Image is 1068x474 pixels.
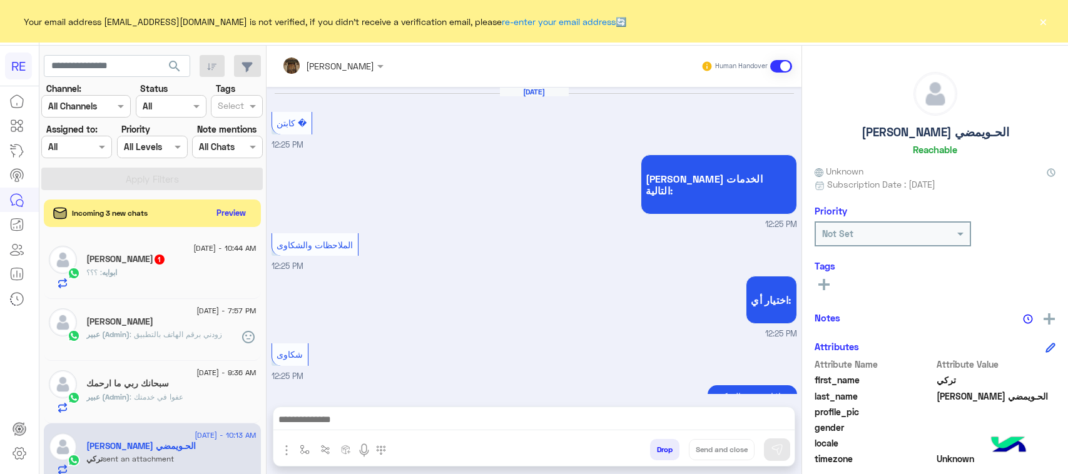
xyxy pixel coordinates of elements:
span: ‎تركي [937,373,1056,386]
span: [PERSON_NAME] الخدمات التالية: [646,173,792,196]
img: WhatsApp [68,267,80,280]
img: send voice note [357,443,372,458]
div: RE [5,53,32,79]
span: عبير (Admin) [86,330,130,339]
span: [DATE] - 10:13 AM [195,430,256,441]
img: create order [341,445,351,455]
span: ‎تركي [86,454,103,463]
h5: Moulati Abdelaziz [86,316,153,327]
span: first_name [815,373,934,386]
img: send message [771,443,783,456]
span: شكاوى [277,349,303,360]
a: re-enter your email address [502,16,616,27]
span: Subscription Date : [DATE] [827,178,935,191]
div: Select [216,99,244,115]
span: زودني برقم الهاتف بالتطبيق [130,330,222,339]
button: Trigger scenario [315,439,336,460]
img: defaultAdmin.png [49,308,77,336]
img: defaultAdmin.png [914,73,957,115]
span: عفوا في خدمتك [130,392,183,401]
label: Channel: [46,82,81,95]
span: null [937,421,1056,434]
img: defaultAdmin.png [49,433,77,461]
img: WhatsApp [68,454,80,466]
h6: Tags [815,260,1055,271]
h6: [DATE] [500,88,569,96]
span: بن مدالله الحـويمضي [937,390,1056,403]
button: Apply Filters [41,168,263,190]
span: 12:25 PM [272,371,303,381]
img: hulul-logo.png [987,424,1030,468]
label: Status [140,82,168,95]
span: اختيار أي: [751,294,791,306]
h6: Notes [815,312,840,323]
label: Priority [121,123,150,136]
p: 3/9/2025, 12:25 PM [708,385,797,407]
label: Tags [216,82,235,95]
span: Attribute Value [937,358,1056,371]
button: Preview [211,204,252,222]
span: profile_pic [815,405,934,418]
img: add [1044,313,1055,325]
span: gender [815,421,934,434]
span: 12:25 PM [272,261,303,271]
span: locale [815,436,934,450]
span: عبير (Admin) [86,392,130,401]
button: Drop [650,439,679,460]
span: ابوايه [102,268,117,277]
h5: ‎[PERSON_NAME] الحـويمضي [862,125,1009,139]
span: 12:25 PM [272,140,303,149]
span: search [167,59,182,74]
span: Attribute Name [815,358,934,371]
small: Human Handover [715,61,768,71]
h5: سبحانك ربي ما ارحمك [86,378,169,389]
img: defaultAdmin.png [49,370,77,398]
span: null [937,436,1056,450]
span: Unknown [815,164,863,178]
span: 1 [155,255,165,265]
span: sent an attachment [103,454,174,463]
span: 12:25 PM [765,219,797,231]
img: WhatsApp [68,391,80,404]
span: timezone [815,452,934,465]
img: Trigger scenario [320,445,330,455]
button: select flow [295,439,315,460]
span: Your email address [EMAIL_ADDRESS][DOMAIN_NAME] is not verified, if you didn't receive a verifica... [24,15,626,28]
span: [DATE] - 10:44 AM [193,243,256,254]
img: notes [1023,314,1033,324]
button: create order [336,439,357,460]
span: الملاحظات والشكاوى [277,240,353,250]
h6: Priority [815,205,847,216]
h6: Reachable [913,144,957,155]
img: WhatsApp [68,330,80,342]
h6: Attributes [815,341,859,352]
span: Unknown [937,452,1056,465]
span: Incoming 3 new chats [72,208,148,219]
img: send attachment [279,443,294,458]
button: search [160,55,190,82]
span: ؟؟؟ [86,268,102,277]
h5: ابوايه الرشيدي [86,254,166,265]
span: كابتن � [277,118,307,128]
span: last_name [815,390,934,403]
img: select flow [300,445,310,455]
span: 12:25 PM [765,328,797,340]
label: Note mentions [197,123,257,136]
h5: ‎تركي بن مدالله الحـويمضي [86,441,196,451]
button: × [1037,15,1049,28]
span: [DATE] - 7:57 PM [196,305,256,316]
button: Send and close [689,439,755,460]
img: defaultAdmin.png [49,246,77,274]
span: [DATE] - 9:36 AM [196,367,256,378]
label: Assigned to: [46,123,98,136]
img: make a call [376,445,386,455]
